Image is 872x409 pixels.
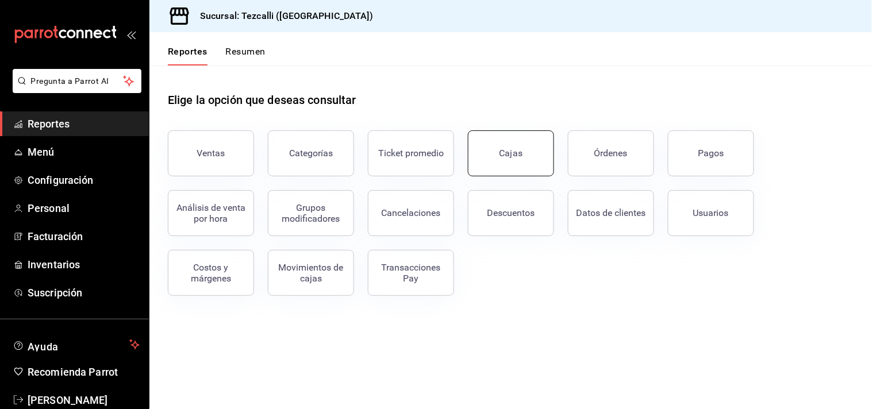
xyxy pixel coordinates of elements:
[594,148,628,159] div: Órdenes
[698,148,724,159] div: Pagos
[568,190,654,236] button: Datos de clientes
[8,83,141,95] a: Pregunta a Parrot AI
[28,338,125,352] span: Ayuda
[28,200,140,216] span: Personal
[368,190,454,236] button: Cancelaciones
[275,202,347,224] div: Grupos modificadores
[191,9,373,23] h3: Sucursal: Tezcalli ([GEOGRAPHIC_DATA])
[268,250,354,296] button: Movimientos de cajas
[175,202,247,224] div: Análisis de venta por hora
[168,190,254,236] button: Análisis de venta por hora
[378,148,444,159] div: Ticket promedio
[668,190,754,236] button: Usuarios
[468,130,554,176] a: Cajas
[577,207,646,218] div: Datos de clientes
[268,130,354,176] button: Categorías
[168,130,254,176] button: Ventas
[168,250,254,296] button: Costos y márgenes
[693,207,729,218] div: Usuarios
[500,146,523,160] div: Cajas
[28,116,140,132] span: Reportes
[487,207,535,218] div: Descuentos
[368,130,454,176] button: Ticket promedio
[197,148,225,159] div: Ventas
[28,229,140,244] span: Facturación
[168,91,356,109] h1: Elige la opción que deseas consultar
[168,46,266,65] div: navigation tabs
[468,190,554,236] button: Descuentos
[668,130,754,176] button: Pagos
[568,130,654,176] button: Órdenes
[289,148,333,159] div: Categorías
[268,190,354,236] button: Grupos modificadores
[382,207,441,218] div: Cancelaciones
[375,262,447,284] div: Transacciones Pay
[28,144,140,160] span: Menú
[175,262,247,284] div: Costos y márgenes
[31,75,124,87] span: Pregunta a Parrot AI
[28,364,140,380] span: Recomienda Parrot
[368,250,454,296] button: Transacciones Pay
[28,285,140,300] span: Suscripción
[126,30,136,39] button: open_drawer_menu
[13,69,141,93] button: Pregunta a Parrot AI
[168,46,208,65] button: Reportes
[275,262,347,284] div: Movimientos de cajas
[28,257,140,272] span: Inventarios
[28,172,140,188] span: Configuración
[28,392,140,408] span: [PERSON_NAME]
[226,46,266,65] button: Resumen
